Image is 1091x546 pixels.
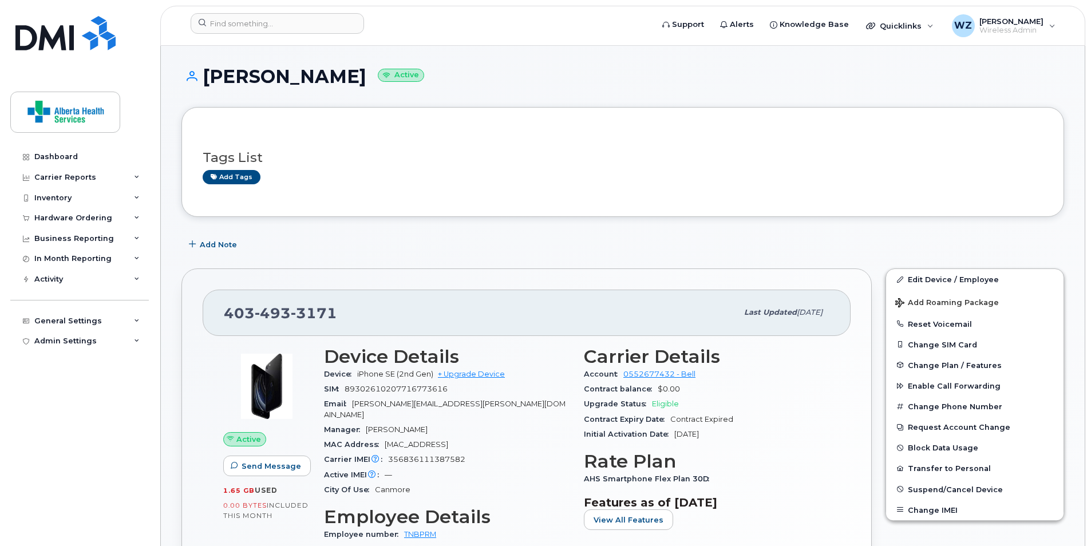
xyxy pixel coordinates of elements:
[584,509,673,530] button: View All Features
[385,440,448,449] span: [MAC_ADDRESS]
[652,399,679,408] span: Eligible
[908,361,1002,369] span: Change Plan / Features
[324,440,385,449] span: MAC Address
[223,501,267,509] span: 0.00 Bytes
[404,530,436,539] a: TNBPRM
[291,304,337,322] span: 3171
[232,352,301,421] img: image20231002-3703462-1mz9tax.jpeg
[584,474,715,483] span: AHS Smartphone Flex Plan 30D
[388,455,465,464] span: 356836111387582
[584,346,830,367] h3: Carrier Details
[895,298,999,309] span: Add Roaming Package
[255,304,291,322] span: 493
[223,501,309,520] span: included this month
[324,455,388,464] span: Carrier IMEI
[324,346,570,367] h3: Device Details
[584,415,670,424] span: Contract Expiry Date
[584,496,830,509] h3: Features as of [DATE]
[324,470,385,479] span: Active IMEI
[224,304,337,322] span: 403
[366,425,428,434] span: [PERSON_NAME]
[670,415,733,424] span: Contract Expired
[594,515,663,525] span: View All Features
[203,170,260,184] a: Add tags
[886,500,1064,520] button: Change IMEI
[674,430,699,438] span: [DATE]
[324,399,352,408] span: Email
[255,486,278,494] span: used
[744,308,797,316] span: Last updated
[324,385,345,393] span: SIM
[375,485,410,494] span: Canmore
[908,382,1001,390] span: Enable Call Forwarding
[223,486,255,494] span: 1.65 GB
[324,399,566,418] span: [PERSON_NAME][EMAIL_ADDRESS][PERSON_NAME][DOMAIN_NAME]
[658,385,680,393] span: $0.00
[203,151,1043,165] h3: Tags List
[886,355,1064,375] button: Change Plan / Features
[584,385,658,393] span: Contract balance
[886,458,1064,478] button: Transfer to Personal
[324,370,357,378] span: Device
[908,485,1003,493] span: Suspend/Cancel Device
[223,456,311,476] button: Send Message
[886,437,1064,458] button: Block Data Usage
[886,375,1064,396] button: Enable Call Forwarding
[345,385,448,393] span: 89302610207716773616
[886,396,1064,417] button: Change Phone Number
[584,370,623,378] span: Account
[886,334,1064,355] button: Change SIM Card
[181,66,1064,86] h1: [PERSON_NAME]
[584,451,830,472] h3: Rate Plan
[886,269,1064,290] a: Edit Device / Employee
[886,417,1064,437] button: Request Account Change
[438,370,505,378] a: + Upgrade Device
[886,479,1064,500] button: Suspend/Cancel Device
[324,425,366,434] span: Manager
[385,470,392,479] span: —
[324,507,570,527] h3: Employee Details
[584,430,674,438] span: Initial Activation Date
[236,434,261,445] span: Active
[378,69,424,82] small: Active
[623,370,695,378] a: 0552677432 - Bell
[797,308,823,316] span: [DATE]
[357,370,433,378] span: iPhone SE (2nd Gen)
[200,239,237,250] span: Add Note
[181,234,247,255] button: Add Note
[324,485,375,494] span: City Of Use
[886,290,1064,314] button: Add Roaming Package
[584,399,652,408] span: Upgrade Status
[324,530,404,539] span: Employee number
[886,314,1064,334] button: Reset Voicemail
[242,461,301,472] span: Send Message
